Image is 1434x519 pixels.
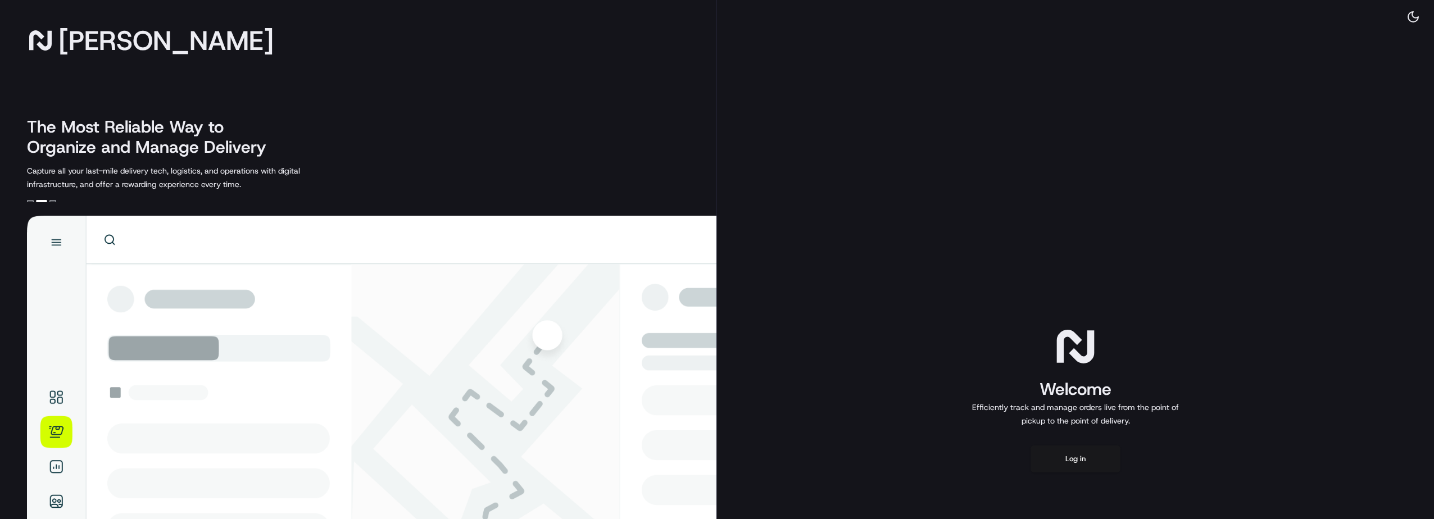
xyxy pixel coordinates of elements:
[968,400,1183,427] p: Efficiently track and manage orders live from the point of pickup to the point of delivery.
[27,164,351,191] p: Capture all your last-mile delivery tech, logistics, and operations with digital infrastructure, ...
[58,29,274,52] span: [PERSON_NAME]
[968,378,1183,400] h1: Welcome
[27,117,279,157] h2: The Most Reliable Way to Organize and Manage Delivery
[1031,445,1120,472] button: Log in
